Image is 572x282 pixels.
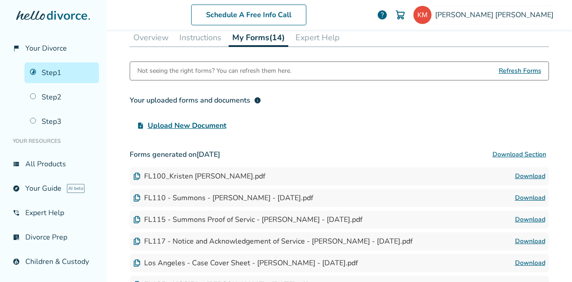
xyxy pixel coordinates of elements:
[137,62,291,80] div: Not seeing the right forms? You can refresh them here.
[148,120,226,131] span: Upload New Document
[435,10,557,20] span: [PERSON_NAME] [PERSON_NAME]
[13,45,20,52] span: flag_2
[413,6,431,24] img: peaceluvnkp@yahoo.com
[527,239,572,282] iframe: Chat Widget
[13,234,20,241] span: list_alt_check
[133,215,362,225] div: FL115 - Summons Proof of Servic - [PERSON_NAME] - [DATE].pdf
[7,227,99,248] a: list_alt_checkDivorce Prep
[292,28,343,47] button: Expert Help
[133,258,358,268] div: Los Angeles - Case Cover Sheet - [PERSON_NAME] - [DATE].pdf
[133,194,141,202] img: Document
[130,146,549,164] h3: Forms generated on [DATE]
[490,146,549,164] button: Download Section
[515,214,545,225] a: Download
[7,251,99,272] a: account_childChildren & Custody
[130,95,261,106] div: Your uploaded forms and documents
[24,62,99,83] a: Step1
[25,43,67,53] span: Your Divorce
[133,193,313,203] div: FL110 - Summons - [PERSON_NAME] - [DATE].pdf
[24,111,99,132] a: Step3
[24,87,99,108] a: Step2
[133,173,141,180] img: Document
[7,132,99,150] li: Your Resources
[377,9,388,20] a: help
[515,193,545,203] a: Download
[137,122,144,129] span: upload_file
[7,154,99,174] a: view_listAll Products
[133,236,413,246] div: FL117 - Notice and Acknowledgement of Service - [PERSON_NAME] - [DATE].pdf
[130,28,172,47] button: Overview
[7,202,99,223] a: phone_in_talkExpert Help
[133,216,141,223] img: Document
[133,259,141,267] img: Document
[254,97,261,104] span: info
[13,258,20,265] span: account_child
[7,38,99,59] a: flag_2Your Divorce
[229,28,288,47] button: My Forms(14)
[133,171,265,181] div: FL100_Kristen [PERSON_NAME].pdf
[191,5,306,25] a: Schedule A Free Info Call
[7,178,99,199] a: exploreYour GuideAI beta
[67,184,84,193] span: AI beta
[13,160,20,168] span: view_list
[515,171,545,182] a: Download
[515,258,545,268] a: Download
[499,62,541,80] span: Refresh Forms
[133,238,141,245] img: Document
[13,209,20,216] span: phone_in_talk
[515,236,545,247] a: Download
[13,185,20,192] span: explore
[395,9,406,20] img: Cart
[176,28,225,47] button: Instructions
